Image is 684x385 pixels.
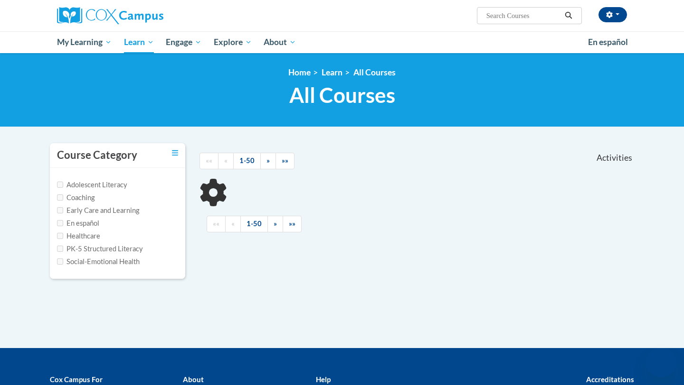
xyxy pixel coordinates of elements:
a: End [283,216,302,232]
a: My Learning [51,31,118,53]
b: Cox Campus For [50,375,103,384]
b: Accreditations [586,375,634,384]
label: Social-Emotional Health [57,257,140,267]
a: Home [288,67,311,77]
input: Checkbox for Options [57,194,63,201]
input: Checkbox for Options [57,220,63,226]
input: Checkbox for Options [57,182,63,188]
label: En español [57,218,99,229]
a: Learn [322,67,342,77]
span: Engage [166,37,201,48]
span: About [264,37,296,48]
input: Checkbox for Options [57,233,63,239]
a: About [258,31,303,53]
span: «« [206,156,212,165]
span: Activities [597,153,632,163]
input: Checkbox for Options [57,246,63,252]
input: Checkbox for Options [57,207,63,213]
span: All Courses [289,82,395,108]
label: Early Care and Learning [57,205,139,216]
a: All Courses [353,67,396,77]
span: Learn [124,37,154,48]
a: 1-50 [233,153,261,169]
span: »» [282,156,288,165]
span: « [231,220,235,228]
span: My Learning [57,37,112,48]
a: Toggle collapse [172,148,178,158]
span: Explore [214,37,252,48]
a: Cox Campus [57,7,237,24]
a: En español [582,32,634,52]
button: Search [561,10,576,21]
img: Cox Campus [57,7,163,24]
a: 1-50 [240,216,268,232]
a: Previous [218,153,234,169]
h3: Course Category [57,148,137,163]
button: Account Settings [598,7,627,22]
a: Explore [208,31,258,53]
span: » [274,220,277,228]
a: Begining [199,153,218,169]
span: » [266,156,270,165]
span: « [224,156,228,165]
a: Next [267,216,283,232]
label: Coaching [57,192,95,203]
a: Learn [118,31,160,53]
label: PK-5 Structured Literacy [57,244,143,254]
iframe: Button to launch messaging window [646,347,676,377]
a: Begining [207,216,226,232]
a: End [275,153,294,169]
a: Previous [225,216,241,232]
div: Main menu [43,31,641,53]
span: »» [289,220,295,228]
b: Help [316,375,331,384]
label: Healthcare [57,231,100,241]
input: Checkbox for Options [57,258,63,265]
span: En español [588,37,628,47]
span: «« [213,220,219,228]
a: Next [260,153,276,169]
input: Search Courses [485,10,561,21]
label: Adolescent Literacy [57,180,127,190]
b: About [183,375,204,384]
a: Engage [160,31,208,53]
